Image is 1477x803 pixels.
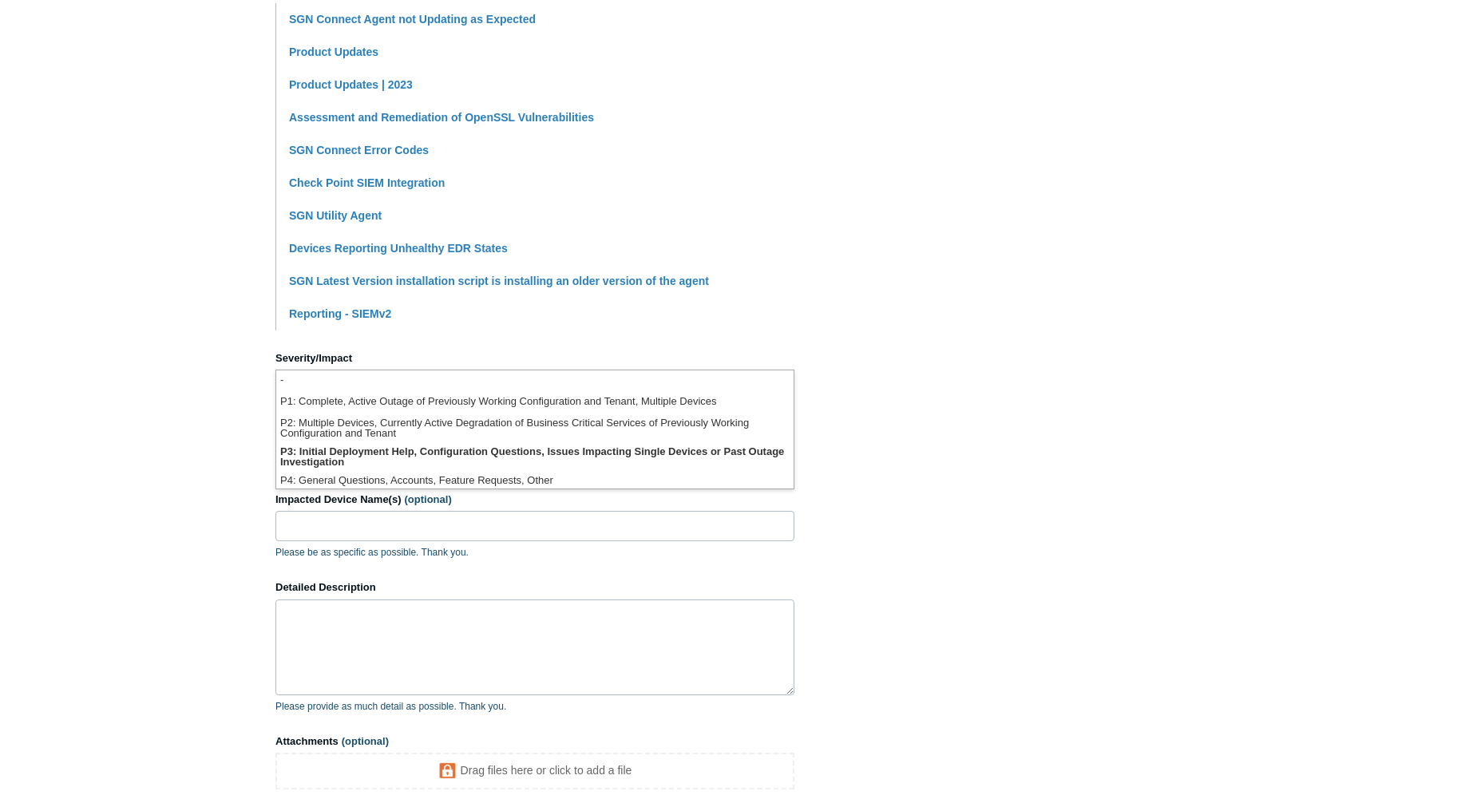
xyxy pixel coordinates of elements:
[342,735,389,747] span: (optional)
[275,699,794,714] p: Please provide as much detail as possible. Thank you.
[405,493,452,505] span: (optional)
[275,545,794,560] p: Please be as specific as possible. Thank you.
[289,144,429,156] a: SGN Connect Error Codes
[276,370,794,392] li: -
[289,242,508,255] a: Devices Reporting Unhealthy EDR States
[289,275,709,287] a: SGN Latest Version installation script is installing an older version of the agent
[275,580,794,595] label: Detailed Description
[275,350,794,366] label: Severity/Impact
[276,392,794,413] li: P1: Complete, Active Outage of Previously Working Configuration and Tenant, Multiple Devices
[289,209,382,222] a: SGN Utility Agent
[289,111,594,124] a: Assessment and Remediation of OpenSSL Vulnerabilities
[289,45,378,58] a: Product Updates
[289,13,536,26] a: SGN Connect Agent not Updating as Expected
[289,78,413,91] a: Product Updates | 2023
[275,492,794,508] label: Impacted Device Name(s)
[289,307,391,320] a: Reporting - SIEMv2
[276,442,794,471] li: P3: Initial Deployment Help, Configuration Questions, Issues Impacting Single Devices or Past Out...
[289,176,445,189] a: Check Point SIEM Integration
[276,471,794,492] li: P4: General Questions, Accounts, Feature Requests, Other
[276,413,794,442] li: P2: Multiple Devices, Currently Active Degradation of Business Critical Services of Previously Wo...
[275,734,794,750] label: Attachments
